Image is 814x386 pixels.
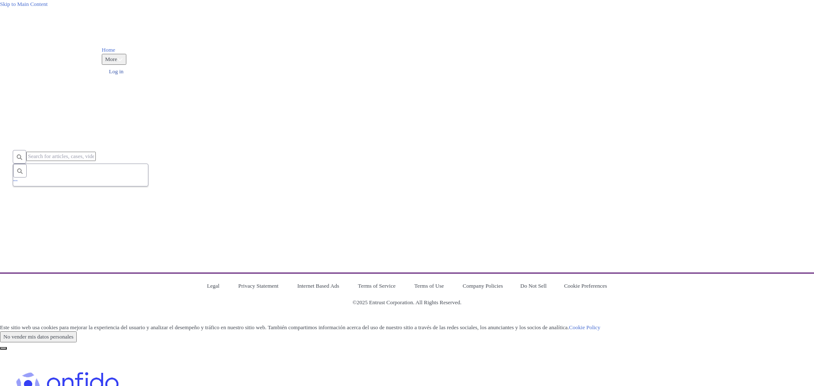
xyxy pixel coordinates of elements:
[13,164,27,178] button: Search
[297,283,339,289] a: Internet Based Ads
[13,142,225,150] h2: Cases
[564,283,607,289] a: Cookie Preferences
[26,152,96,161] input: Search for articles, cases, videos...
[520,283,546,289] a: Do Not Sell
[238,283,279,289] a: Privacy Statement
[569,324,600,330] a: Más información sobre su privacidad, se abre en una nueva pestaña
[102,54,126,65] button: More
[414,283,444,289] a: Terms of Use
[358,283,396,289] a: Terms of Service
[102,65,131,78] button: Log in
[463,283,503,289] a: Company Policies
[13,178,148,186] div: " "
[102,47,115,53] a: Home
[207,283,220,289] a: Legal
[13,150,26,164] button: Search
